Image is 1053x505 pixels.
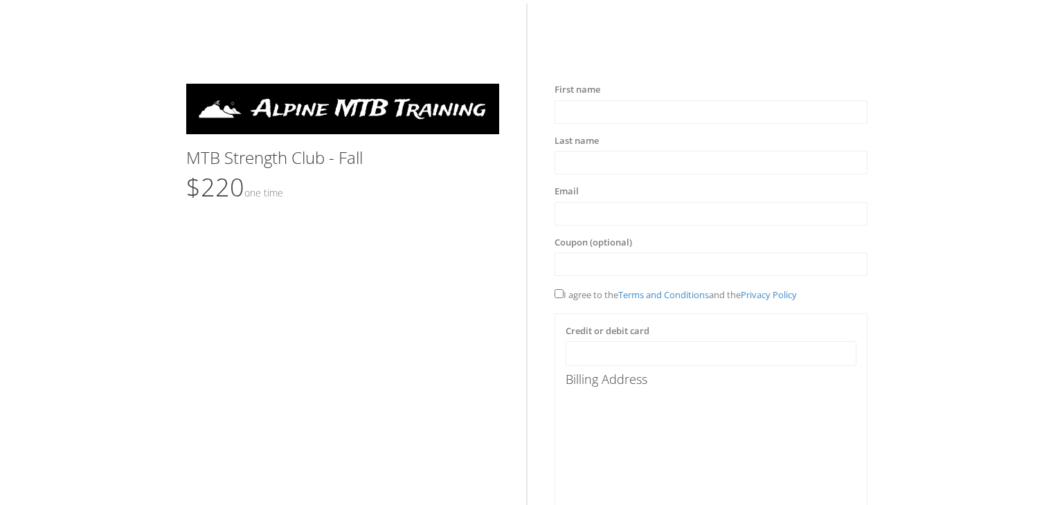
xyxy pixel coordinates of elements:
[741,288,797,301] a: Privacy Policy
[555,236,632,250] label: Coupon (optional)
[618,288,709,301] a: Terms and Conditions
[186,83,499,135] img: White-on-BlackNarrow.png
[555,83,600,97] label: First name
[555,288,797,301] span: I agree to the and the
[566,324,649,338] label: Credit or debit card
[575,348,847,360] iframe: Secure card payment input frame
[555,134,599,148] label: Last name
[244,186,283,199] small: One time
[555,185,579,199] label: Email
[186,170,283,204] span: $220
[566,373,856,387] h4: Billing Address
[186,149,499,167] h3: MTB Strength Club - Fall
